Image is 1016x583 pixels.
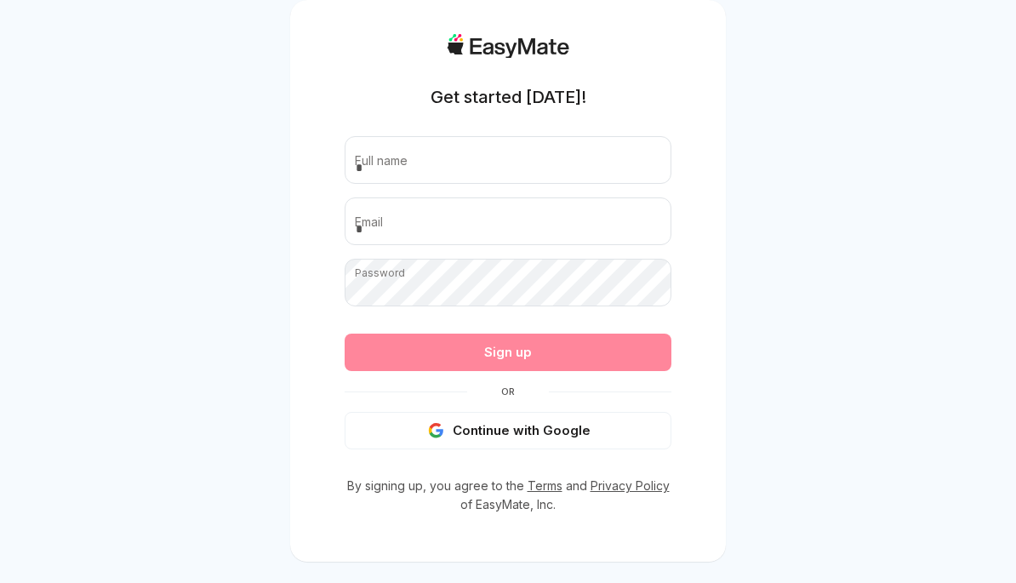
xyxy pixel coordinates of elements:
[467,385,549,398] span: Or
[431,85,586,109] h1: Get started [DATE]!
[591,478,670,493] a: Privacy Policy
[345,477,671,514] p: By signing up, you agree to the and of EasyMate, Inc.
[528,478,562,493] a: Terms
[345,412,671,449] button: Continue with Google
